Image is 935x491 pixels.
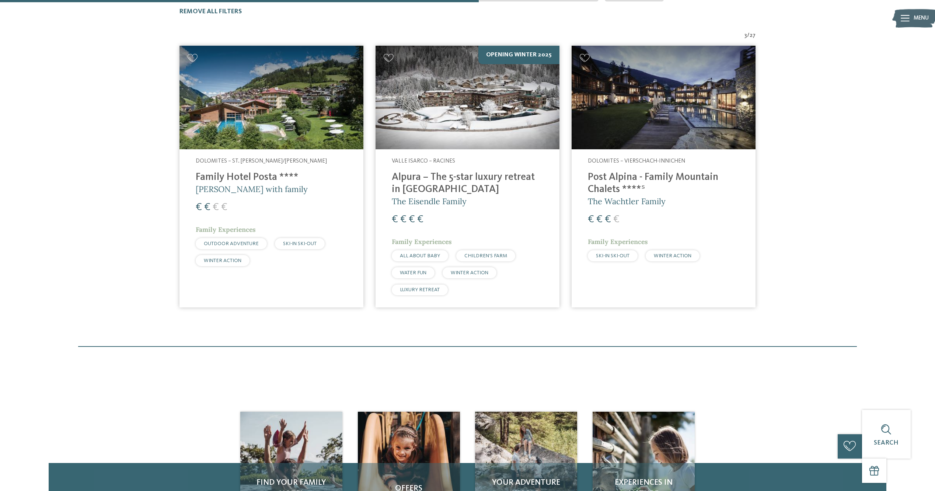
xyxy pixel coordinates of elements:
span: [PERSON_NAME] with family [196,184,308,194]
span: € [596,214,603,225]
span: Family Experiences [392,237,452,246]
span: ALL ABOUT BABY [400,253,440,258]
span: WINTER ACTION [204,258,241,263]
span: Remove all filters [179,8,242,15]
img: Looking for family hotels? Find the best ones here! [179,46,363,149]
span: € [409,214,415,225]
span: € [204,202,210,213]
span: WINTER ACTION [654,253,691,258]
span: € [400,214,407,225]
span: CHILDREN’S FARM [464,253,507,258]
span: 27 [750,32,756,40]
span: Valle Isarco – Racines [392,158,455,164]
h4: Alpura – The 5-star luxury retreat in [GEOGRAPHIC_DATA] [392,171,543,196]
span: WINTER ACTION [451,270,488,275]
a: Looking for family hotels? Find the best ones here! Dolomites – Vierschach-Innichen Post Alpina -... [572,46,756,307]
span: The Wachtler Family [588,196,666,206]
span: Family Experiences [588,237,648,246]
span: Dolomites – St. [PERSON_NAME]/[PERSON_NAME] [196,158,327,164]
h4: Family Hotel Posta **** [196,171,347,184]
img: Looking for family hotels? Find the best ones here! [376,46,559,149]
span: € [392,214,398,225]
span: SKI-IN SKI-OUT [596,253,629,258]
span: The Eisendle Family [392,196,467,206]
span: Family Experiences [196,225,256,234]
span: € [213,202,219,213]
span: € [221,202,227,213]
span: Dolomites – Vierschach-Innichen [588,158,685,164]
img: Post Alpina - Family Mountain Chalets ****ˢ [572,46,756,149]
span: Search [874,440,899,446]
span: € [417,214,423,225]
h4: Post Alpina - Family Mountain Chalets ****ˢ [588,171,739,196]
span: WATER FUN [400,270,426,275]
span: OUTDOOR ADVENTURE [204,241,259,246]
span: LUXURY RETREAT [400,287,440,292]
span: € [588,214,594,225]
span: € [613,214,620,225]
span: € [605,214,611,225]
a: Looking for family hotels? Find the best ones here! Opening winter 2025 Valle Isarco – Racines Al... [376,46,559,307]
span: SKI-IN SKI-OUT [283,241,317,246]
a: Looking for family hotels? Find the best ones here! Dolomites – St. [PERSON_NAME]/[PERSON_NAME] F... [179,46,363,307]
span: € [196,202,202,213]
span: / [747,32,750,40]
span: 3 [744,32,747,40]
